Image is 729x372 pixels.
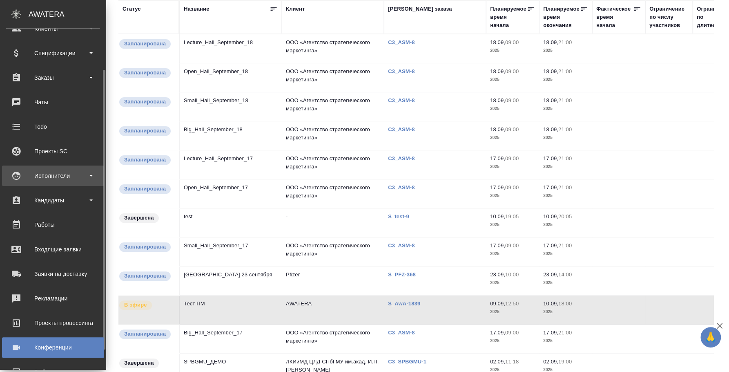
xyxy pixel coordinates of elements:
[6,268,100,280] div: Заявки на доставку
[543,250,588,258] p: 2025
[543,163,588,171] p: 2025
[2,141,104,161] a: Проекты SC
[180,63,282,92] td: Open_Hall_September_18
[490,97,505,103] p: 18.09,
[558,126,572,132] p: 21:00
[704,329,718,346] span: 🙏
[180,34,282,63] td: Lecture_Hall_September_18
[490,134,535,142] p: 2025
[490,359,505,365] p: 02.09,
[180,150,282,179] td: Lecture_Hall_September_17
[505,184,519,190] p: 09:00
[124,359,154,367] p: Завершена
[2,117,104,137] a: Todo
[505,39,519,45] p: 09:00
[490,47,535,55] p: 2025
[505,242,519,249] p: 09:00
[700,327,721,347] button: 🙏
[388,329,421,336] a: C3_ASM-8
[543,126,558,132] p: 18.09,
[388,155,421,161] a: C3_ASM-8
[124,243,166,251] p: Запланирована
[490,39,505,45] p: 18.09,
[543,184,558,190] p: 17.09,
[2,239,104,260] a: Входящие заявки
[490,337,535,345] p: 2025
[388,97,421,103] a: C3_ASM-8
[558,68,572,74] p: 21:00
[6,292,100,305] div: Рекламации
[543,5,580,29] div: Планируемое время окончания
[6,72,100,84] div: Заказы
[282,34,384,63] td: ООО «Агентство стратегического маркетинга»
[388,126,421,132] a: C3_ASM-8
[282,63,384,92] td: ООО «Агентство стратегического маркетинга»
[543,105,588,113] p: 2025
[2,264,104,284] a: Заявки на доставку
[388,242,421,249] a: C3_ASM-8
[558,242,572,249] p: 21:00
[282,267,384,295] td: Pfizer
[388,68,421,74] p: C3_ASM-8
[180,121,282,150] td: Big_Hall_September_18
[505,329,519,336] p: 09:00
[124,272,166,280] p: Запланирована
[2,337,104,358] a: Конференции
[543,39,558,45] p: 18.09,
[490,184,505,190] p: 17.09,
[543,271,558,278] p: 23.09,
[180,208,282,237] td: test
[124,301,147,309] p: В эфире
[388,5,452,13] div: [PERSON_NAME] заказа
[543,221,588,229] p: 2025
[124,69,166,77] p: Запланирована
[2,92,104,112] a: Чаты
[388,184,421,190] a: C3_ASM-8
[558,271,572,278] p: 14:00
[124,156,166,164] p: Запланирована
[282,238,384,266] td: ООО «Агентство стратегического маркетинга»
[6,22,100,35] div: Клиенты
[282,325,384,353] td: ООО «Агентство стратегического маркетинга»
[180,238,282,266] td: Small_Hall_September_17
[543,47,588,55] p: 2025
[596,5,633,29] div: Фактическое время начала
[543,155,558,161] p: 17.09,
[490,221,535,229] p: 2025
[388,271,422,278] a: S_PFZ-368
[558,155,572,161] p: 21:00
[388,213,415,220] a: S_test-9
[505,126,519,132] p: 09:00
[490,213,505,220] p: 10.09,
[505,359,519,365] p: 11:18
[2,215,104,235] a: Работы
[490,5,527,29] div: Планируемое время начала
[6,145,100,157] div: Проекты SC
[282,150,384,179] td: ООО «Агентство стратегического маркетинга»
[490,192,535,200] p: 2025
[543,329,558,336] p: 17.09,
[388,359,432,365] a: C3_SPBGMU-1
[2,313,104,333] a: Проекты процессинга
[505,271,519,278] p: 10:00
[490,242,505,249] p: 17.09,
[490,155,505,161] p: 17.09,
[505,300,519,307] p: 12:50
[490,163,535,171] p: 2025
[543,300,558,307] p: 10.09,
[505,155,519,161] p: 09:00
[6,219,100,231] div: Работы
[388,300,426,307] a: S_AwA-1839
[543,242,558,249] p: 17.09,
[282,208,384,237] td: -
[286,5,305,13] div: Клиент
[6,96,100,108] div: Чаты
[543,134,588,142] p: 2025
[180,325,282,353] td: Big_Hall_September_17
